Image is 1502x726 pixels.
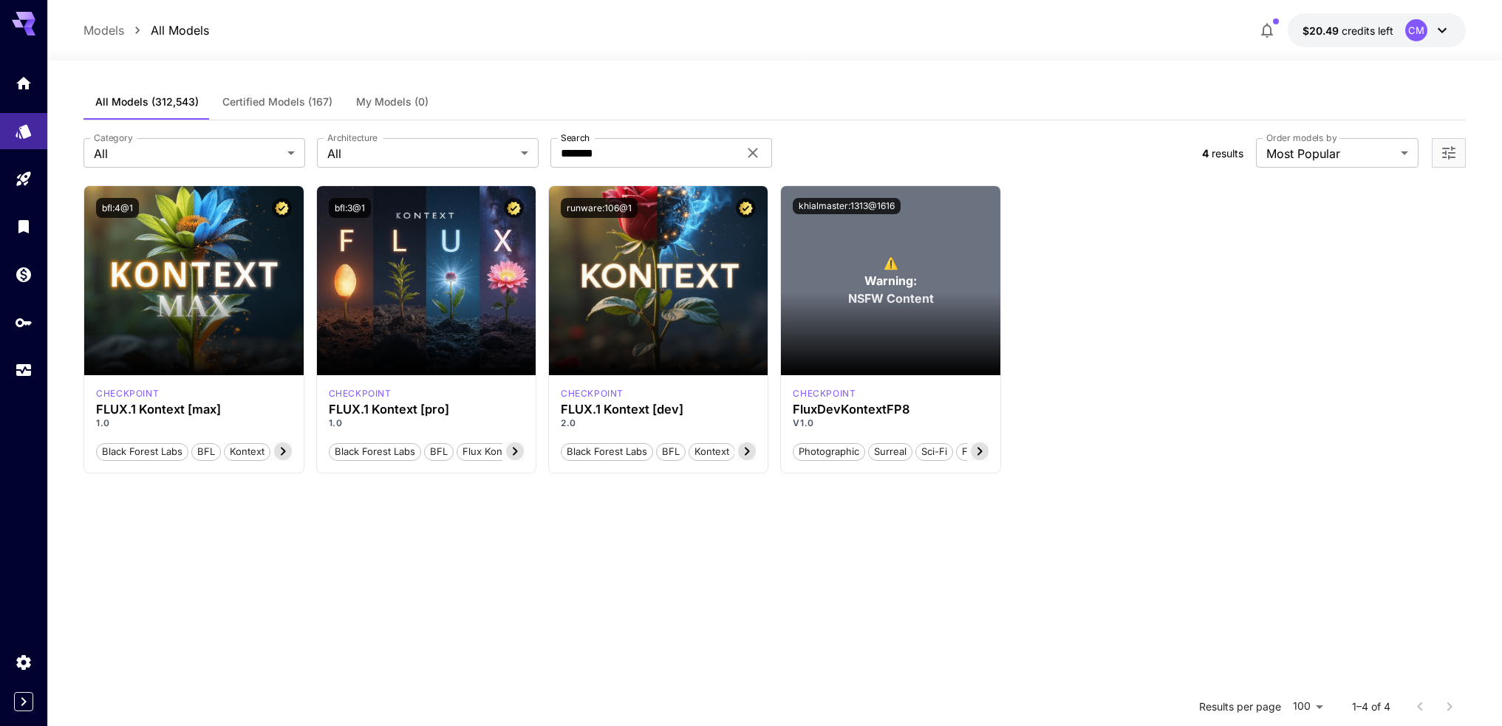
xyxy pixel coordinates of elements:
p: Results per page [1199,699,1281,714]
span: BFL [192,445,220,459]
div: FLUX.1 Kontext [pro] [329,387,392,400]
span: Flux Kontext [457,445,525,459]
div: Usage [15,361,33,380]
p: 1.0 [329,417,524,430]
button: Certified Model – Vetted for best performance and includes a commercial license. [504,198,524,218]
p: checkpoint [793,387,856,400]
span: Surreal [869,445,912,459]
h3: FluxDevKontextFP8 [793,403,988,417]
label: Search [561,131,590,144]
span: results [1212,147,1243,160]
span: Most Popular [1266,145,1395,162]
button: Fashion [956,442,1004,461]
span: BFL [657,445,685,459]
nav: breadcrumb [83,21,209,39]
button: runware:106@1 [561,198,638,218]
span: 4 [1202,147,1209,160]
span: Black Forest Labs [561,445,652,459]
button: BFL [656,442,686,461]
span: Certified Models (167) [222,95,332,109]
div: Wallet [15,265,33,284]
div: API Keys [15,313,33,332]
span: My Models (0) [356,95,429,109]
span: credits left [1342,24,1393,37]
div: FLUX.1 Kontext [max] [96,387,159,400]
a: Models [83,21,124,39]
span: $20.49 [1303,24,1342,37]
button: bfl:3@1 [329,198,371,218]
span: Kontext [225,445,270,459]
button: bfl:4@1 [96,198,139,218]
button: $20.4888CM [1288,13,1466,47]
button: Expand sidebar [14,692,33,711]
button: Certified Model – Vetted for best performance and includes a commercial license. [736,198,756,218]
button: Black Forest Labs [561,442,653,461]
div: To view NSFW models, adjust the filter settings and toggle the option on. [781,186,1000,375]
button: Black Forest Labs [96,442,188,461]
label: Order models by [1266,131,1337,144]
button: Photographic [793,442,865,461]
span: Photographic [793,445,864,459]
span: ⚠️ [884,254,898,272]
p: 2.0 [561,417,756,430]
div: $20.4888 [1303,23,1393,38]
button: Open more filters [1440,144,1458,162]
div: Playground [15,170,33,188]
span: Black Forest Labs [330,445,420,459]
div: FLUX.1 Kontext [dev] [561,387,624,400]
button: khialmaster:1313@1616 [793,198,901,214]
span: Kontext [689,445,734,459]
button: Kontext [689,442,735,461]
button: Kontext [224,442,270,461]
button: Certified Model – Vetted for best performance and includes a commercial license. [272,198,292,218]
p: checkpoint [96,387,159,400]
div: FLUX.1 Kontext [dev] [793,387,856,400]
div: Library [15,217,33,236]
span: Warning: [864,272,917,290]
button: Sci-Fi [915,442,953,461]
label: Category [94,131,133,144]
h3: FLUX.1 Kontext [pro] [329,403,524,417]
span: NSFW Content [848,290,934,307]
span: BFL [425,445,453,459]
button: Black Forest Labs [329,442,421,461]
span: All [94,145,281,162]
div: 100 [1287,696,1328,717]
button: BFL [424,442,454,461]
a: All Models [151,21,209,39]
h3: FLUX.1 Kontext [max] [96,403,291,417]
button: Flux Kontext [457,442,525,461]
p: 1–4 of 4 [1352,699,1390,714]
button: Surreal [868,442,912,461]
span: Black Forest Labs [97,445,188,459]
p: 1.0 [96,417,291,430]
label: Architecture [327,131,378,144]
span: All Models (312,543) [95,95,199,109]
div: CM [1405,19,1427,41]
span: Sci-Fi [916,445,952,459]
span: Fashion [957,445,1003,459]
p: V1.0 [793,417,988,430]
p: checkpoint [329,387,392,400]
span: All [327,145,515,162]
button: BFL [191,442,221,461]
div: Settings [15,653,33,671]
p: checkpoint [561,387,624,400]
div: Models [15,122,33,140]
h3: FLUX.1 Kontext [dev] [561,403,756,417]
div: Home [15,74,33,92]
